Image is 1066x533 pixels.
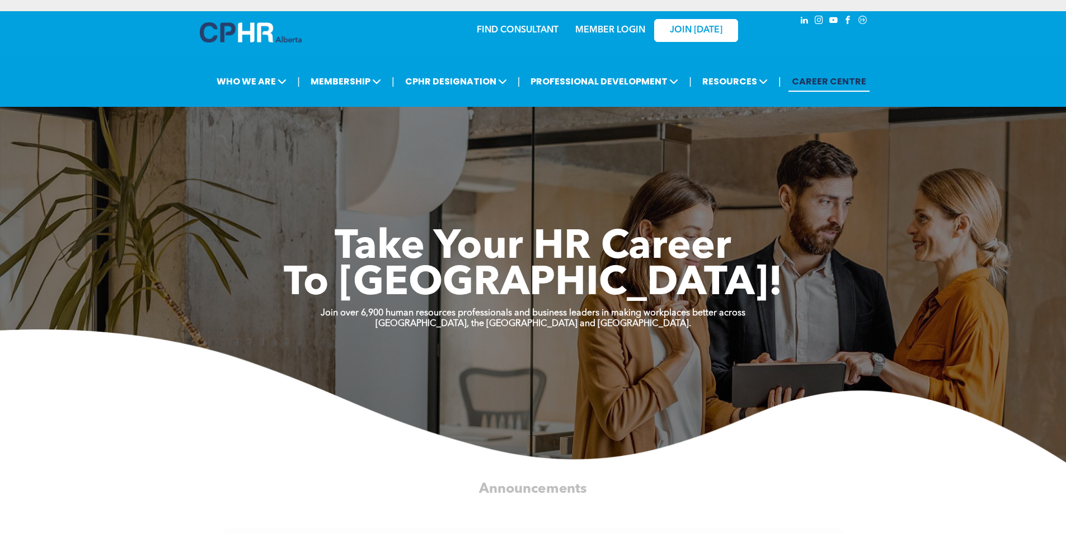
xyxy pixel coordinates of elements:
a: JOIN [DATE] [654,19,738,42]
a: CAREER CENTRE [788,71,870,92]
li: | [297,70,300,93]
span: RESOURCES [699,71,771,92]
a: facebook [842,14,854,29]
li: | [689,70,692,93]
a: instagram [813,14,825,29]
a: FIND CONSULTANT [477,26,558,35]
a: Social network [857,14,869,29]
a: MEMBER LOGIN [575,26,645,35]
li: | [518,70,520,93]
span: Announcements [479,482,586,496]
span: MEMBERSHIP [307,71,384,92]
a: youtube [828,14,840,29]
span: PROFESSIONAL DEVELOPMENT [527,71,682,92]
li: | [392,70,395,93]
span: To [GEOGRAPHIC_DATA]! [284,264,783,304]
img: A blue and white logo for cp alberta [200,22,302,43]
strong: [GEOGRAPHIC_DATA], the [GEOGRAPHIC_DATA] and [GEOGRAPHIC_DATA]. [375,319,691,328]
span: WHO WE ARE [213,71,290,92]
span: CPHR DESIGNATION [402,71,510,92]
a: linkedin [799,14,811,29]
li: | [778,70,781,93]
span: JOIN [DATE] [670,25,722,36]
span: Take Your HR Career [335,228,731,268]
strong: Join over 6,900 human resources professionals and business leaders in making workplaces better ac... [321,309,745,318]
